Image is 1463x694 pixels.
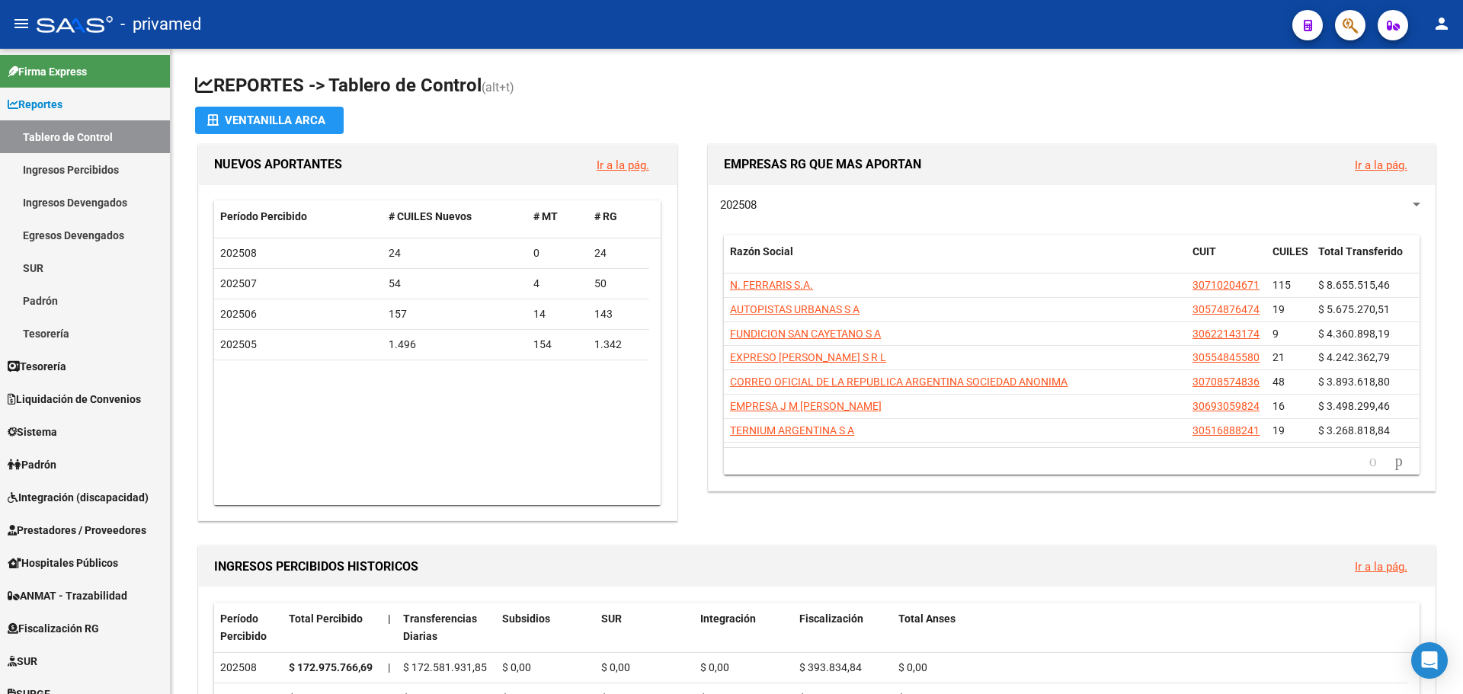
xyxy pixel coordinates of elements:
[1362,453,1384,470] a: go to previous page
[1318,376,1390,388] span: $ 3.893.618,80
[730,328,881,340] span: FUNDICION SAN CAYETANO S A
[898,661,927,673] span: $ 0,00
[214,157,342,171] span: NUEVOS APORTANTES
[214,603,283,653] datatable-header-cell: Período Percibido
[720,198,757,212] span: 202508
[8,63,87,80] span: Firma Express
[730,303,860,315] span: AUTOPISTAS URBANAS S A
[694,603,793,653] datatable-header-cell: Integración
[533,210,558,222] span: # MT
[730,351,886,363] span: EXPRESO [PERSON_NAME] S R L
[207,107,331,134] div: Ventanilla ARCA
[8,456,56,473] span: Padrón
[1192,400,1260,412] span: 30693059824
[898,612,956,625] span: Total Anses
[1318,400,1390,412] span: $ 3.498.299,46
[388,612,391,625] span: |
[1318,328,1390,340] span: $ 4.360.898,19
[8,358,66,375] span: Tesorería
[594,275,643,293] div: 50
[594,245,643,262] div: 24
[383,200,528,233] datatable-header-cell: # CUILES Nuevos
[527,200,588,233] datatable-header-cell: # MT
[1273,303,1285,315] span: 19
[601,612,622,625] span: SUR
[195,73,1439,100] h1: REPORTES -> Tablero de Control
[1266,235,1312,286] datatable-header-cell: CUILES
[120,8,201,41] span: - privamed
[289,612,363,625] span: Total Percibido
[496,603,595,653] datatable-header-cell: Subsidios
[594,336,643,353] div: 1.342
[220,659,277,676] div: 202508
[1273,279,1291,291] span: 115
[584,151,661,179] button: Ir a la pág.
[1273,328,1279,340] span: 9
[283,603,382,653] datatable-header-cell: Total Percibido
[1186,235,1266,286] datatable-header-cell: CUIT
[1433,14,1451,33] mat-icon: person
[1273,245,1308,257] span: CUILES
[1318,351,1390,363] span: $ 4.242.362,79
[502,612,550,625] span: Subsidios
[220,308,257,320] span: 202506
[1192,376,1260,388] span: 30708574836
[1318,303,1390,315] span: $ 5.675.270,51
[482,80,514,94] span: (alt+t)
[8,653,37,670] span: SUR
[389,336,522,353] div: 1.496
[533,336,582,353] div: 154
[597,158,649,172] a: Ir a la pág.
[1192,279,1260,291] span: 30710204671
[730,245,793,257] span: Razón Social
[389,305,522,323] div: 157
[8,96,62,113] span: Reportes
[388,661,390,673] span: |
[730,400,882,412] span: EMPRESA J M [PERSON_NAME]
[724,235,1186,286] datatable-header-cell: Razón Social
[8,620,99,637] span: Fiscalización RG
[799,661,862,673] span: $ 393.834,84
[220,277,257,289] span: 202507
[8,587,127,604] span: ANMAT - Trazabilidad
[1312,235,1419,286] datatable-header-cell: Total Transferido
[214,200,383,233] datatable-header-cell: Período Percibido
[1273,424,1285,437] span: 19
[730,376,1068,388] span: CORREO OFICIAL DE LA REPUBLICA ARGENTINA SOCIEDAD ANONIMA
[1355,560,1407,574] a: Ir a la pág.
[533,275,582,293] div: 4
[1273,376,1285,388] span: 48
[214,559,418,574] span: INGRESOS PERCIBIDOS HISTORICOS
[220,247,257,259] span: 202508
[1192,328,1260,340] span: 30622143174
[220,338,257,350] span: 202505
[403,661,487,673] span: $ 172.581.931,85
[1411,642,1448,679] div: Open Intercom Messenger
[1192,424,1260,437] span: 30516888241
[700,661,729,673] span: $ 0,00
[403,612,477,642] span: Transferencias Diarias
[1318,279,1390,291] span: $ 8.655.515,46
[724,157,921,171] span: EMPRESAS RG QUE MAS APORTAN
[220,210,307,222] span: Período Percibido
[799,612,863,625] span: Fiscalización
[892,603,1407,653] datatable-header-cell: Total Anses
[588,200,649,233] datatable-header-cell: # RG
[397,603,496,653] datatable-header-cell: Transferencias Diarias
[594,210,617,222] span: # RG
[389,245,522,262] div: 24
[8,522,146,539] span: Prestadores / Proveedores
[1318,245,1403,257] span: Total Transferido
[195,107,344,134] button: Ventanilla ARCA
[389,210,472,222] span: # CUILES Nuevos
[594,305,643,323] div: 143
[1192,245,1216,257] span: CUIT
[1355,158,1407,172] a: Ir a la pág.
[730,424,854,437] span: TERNIUM ARGENTINA S A
[1343,552,1420,580] button: Ir a la pág.
[533,305,582,323] div: 14
[700,612,756,625] span: Integración
[12,14,30,33] mat-icon: menu
[382,603,397,653] datatable-header-cell: |
[8,424,57,440] span: Sistema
